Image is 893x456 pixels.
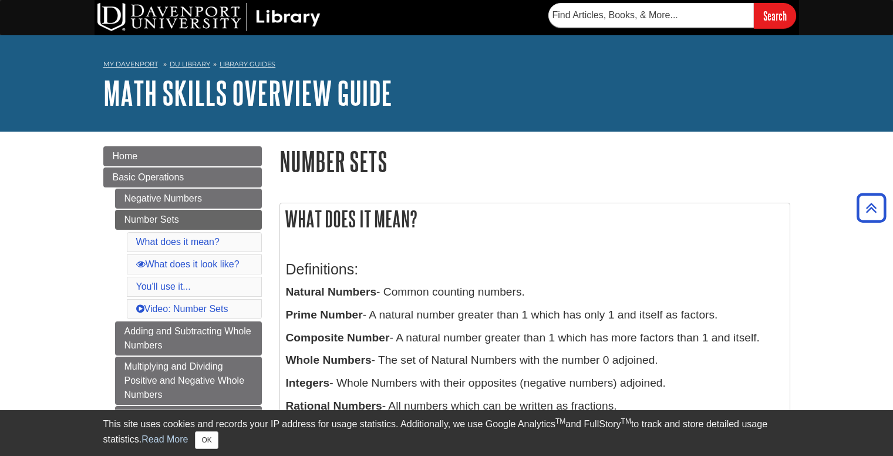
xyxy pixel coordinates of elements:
[113,151,138,161] span: Home
[141,434,188,444] a: Read More
[195,431,218,449] button: Close
[286,284,784,301] p: - Common counting numbers.
[115,406,262,426] a: Dividing by [PERSON_NAME]
[136,237,220,247] a: What does it mean?
[286,331,390,344] b: Composite Number
[286,309,363,321] b: Prime Number
[286,330,784,347] p: - A natural number greater than 1 which has more factors than 1 and itself.
[280,203,790,234] h2: What does it mean?
[286,398,784,415] p: - All numbers which can be written as fractions.
[97,3,321,31] img: DU Library
[555,417,565,425] sup: TM
[220,60,275,68] a: Library Guides
[136,281,191,291] a: You'll use it...
[286,286,377,298] b: Natural Numbers
[286,400,382,412] b: Rational Numbers
[621,417,631,425] sup: TM
[103,167,262,187] a: Basic Operations
[754,3,796,28] input: Search
[115,189,262,209] a: Negative Numbers
[548,3,796,28] form: Searches DU Library's articles, books, and more
[286,261,784,278] h3: Definitions:
[103,146,262,166] a: Home
[113,172,184,182] span: Basic Operations
[286,375,784,392] p: - Whole Numbers with their opposites (negative numbers) adjoined.
[548,3,754,28] input: Find Articles, Books, & More...
[103,56,790,75] nav: breadcrumb
[279,146,790,176] h1: Number Sets
[136,304,228,314] a: Video: Number Sets
[115,321,262,356] a: Adding and Subtracting Whole Numbers
[103,417,790,449] div: This site uses cookies and records your IP address for usage statistics. Additionally, we use Goo...
[103,75,392,111] a: Math Skills Overview Guide
[115,210,262,230] a: Number Sets
[286,354,372,366] b: Whole Numbers
[286,377,330,389] b: Integers
[136,259,240,269] a: What does it look like?
[852,200,890,216] a: Back to Top
[286,307,784,324] p: - A natural number greater than 1 which has only 1 and itself as factors.
[115,357,262,405] a: Multiplying and Dividing Positive and Negative Whole Numbers
[170,60,210,68] a: DU Library
[103,59,158,69] a: My Davenport
[286,352,784,369] p: - The set of Natural Numbers with the number 0 adjoined.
